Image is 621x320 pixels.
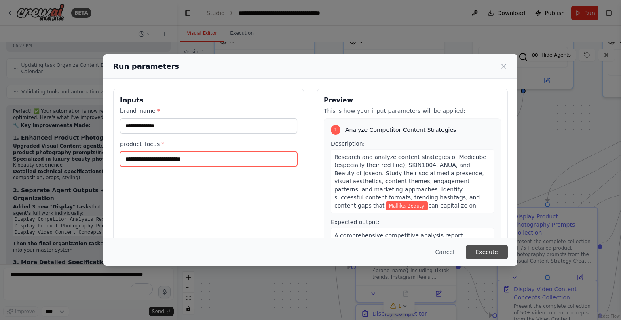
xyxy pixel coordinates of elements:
h2: Run parameters [113,61,179,72]
span: Research and analyze content strategies of Medicube (especially their red line), SKIN1004, ANUA, ... [334,154,486,209]
h3: Inputs [120,95,297,105]
span: Variable: brand_name [386,201,428,210]
button: Cancel [429,245,461,259]
span: A comprehensive competitive analysis report including: 1) Each competitor's content strategy brea... [334,232,477,287]
span: Analyze Competitor Content Strategies [345,126,456,134]
span: Expected output: [331,219,380,225]
div: 1 [331,125,340,135]
label: brand_name [120,107,297,115]
label: product_focus [120,140,297,148]
p: This is how your input parameters will be applied: [324,107,501,115]
span: can capitalize on. [429,202,478,209]
button: Execute [466,245,508,259]
h3: Preview [324,95,501,105]
span: Description: [331,140,365,147]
